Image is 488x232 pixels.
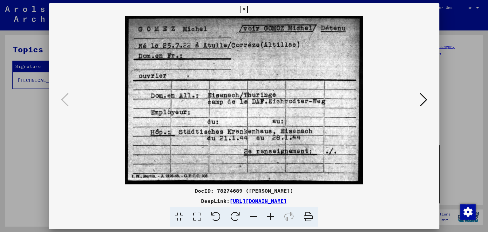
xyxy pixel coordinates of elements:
a: [URL][DOMAIN_NAME] [230,198,287,204]
div: DeepLink: [49,197,439,205]
img: 001.jpg [71,16,418,184]
div: Zustimmung ändern [460,204,475,219]
img: Zustimmung ändern [460,204,476,220]
div: DocID: 78274689 ([PERSON_NAME]) [49,187,439,195]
